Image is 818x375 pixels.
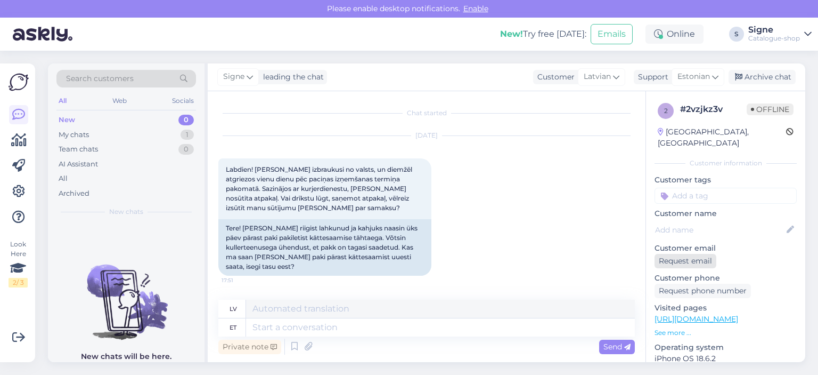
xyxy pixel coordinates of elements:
div: [GEOGRAPHIC_DATA], [GEOGRAPHIC_DATA] [658,126,786,149]
p: New chats will be here. [81,351,171,362]
button: Emails [591,24,633,44]
div: Socials [170,94,196,108]
a: [URL][DOMAIN_NAME] [655,314,738,324]
a: SigneCatalogue-shop [748,26,812,43]
div: Request phone number [655,284,751,298]
div: Support [634,71,668,83]
span: Send [603,342,631,352]
div: Chat started [218,108,635,118]
span: Latvian [584,71,611,83]
div: Web [110,94,129,108]
div: [DATE] [218,131,635,140]
span: 2 [664,107,668,115]
span: Enable [460,4,492,13]
p: Customer name [655,208,797,219]
input: Add name [655,224,784,236]
div: All [59,173,68,184]
b: New! [500,29,523,39]
div: S [729,27,744,42]
div: Team chats [59,144,98,155]
img: Askly Logo [9,72,29,92]
p: iPhone OS 18.6.2 [655,353,797,364]
img: No chats [48,245,204,341]
span: Search customers [66,73,134,84]
div: Signe [748,26,800,34]
div: # 2vzjkz3v [680,103,747,116]
input: Add a tag [655,188,797,204]
div: Customer information [655,158,797,168]
div: New [59,115,75,125]
span: Signe [223,71,244,83]
div: Archived [59,188,89,199]
p: Operating system [655,342,797,353]
span: Estonian [677,71,710,83]
div: lv [230,300,237,318]
span: Labdien! [PERSON_NAME] izbraukusi no valsts, un diemžēl atgriezos vienu dienu pēc paciņas izņemša... [226,165,414,212]
div: Private note [218,340,281,354]
div: et [230,318,236,337]
div: Catalogue-shop [748,34,800,43]
div: 0 [178,115,194,125]
p: Customer tags [655,174,797,186]
span: New chats [109,207,143,217]
div: My chats [59,130,89,140]
div: Try free [DATE]: [500,28,586,41]
div: Online [645,25,704,44]
div: Request email [655,254,716,268]
div: 1 [181,130,194,140]
p: Customer phone [655,273,797,284]
div: Look Here [9,240,28,288]
p: Visited pages [655,302,797,314]
div: 2 / 3 [9,278,28,288]
div: leading the chat [259,71,324,83]
div: AI Assistant [59,159,98,170]
div: Tere! [PERSON_NAME] riigist lahkunud ja kahjuks naasin üks päev pärast paki pakiletist kättesaami... [218,219,431,276]
div: Customer [533,71,575,83]
p: Customer email [655,243,797,254]
span: 17:51 [222,276,261,284]
span: Offline [747,103,794,115]
div: Archive chat [729,70,796,84]
div: 0 [178,144,194,155]
div: All [56,94,69,108]
p: See more ... [655,328,797,338]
